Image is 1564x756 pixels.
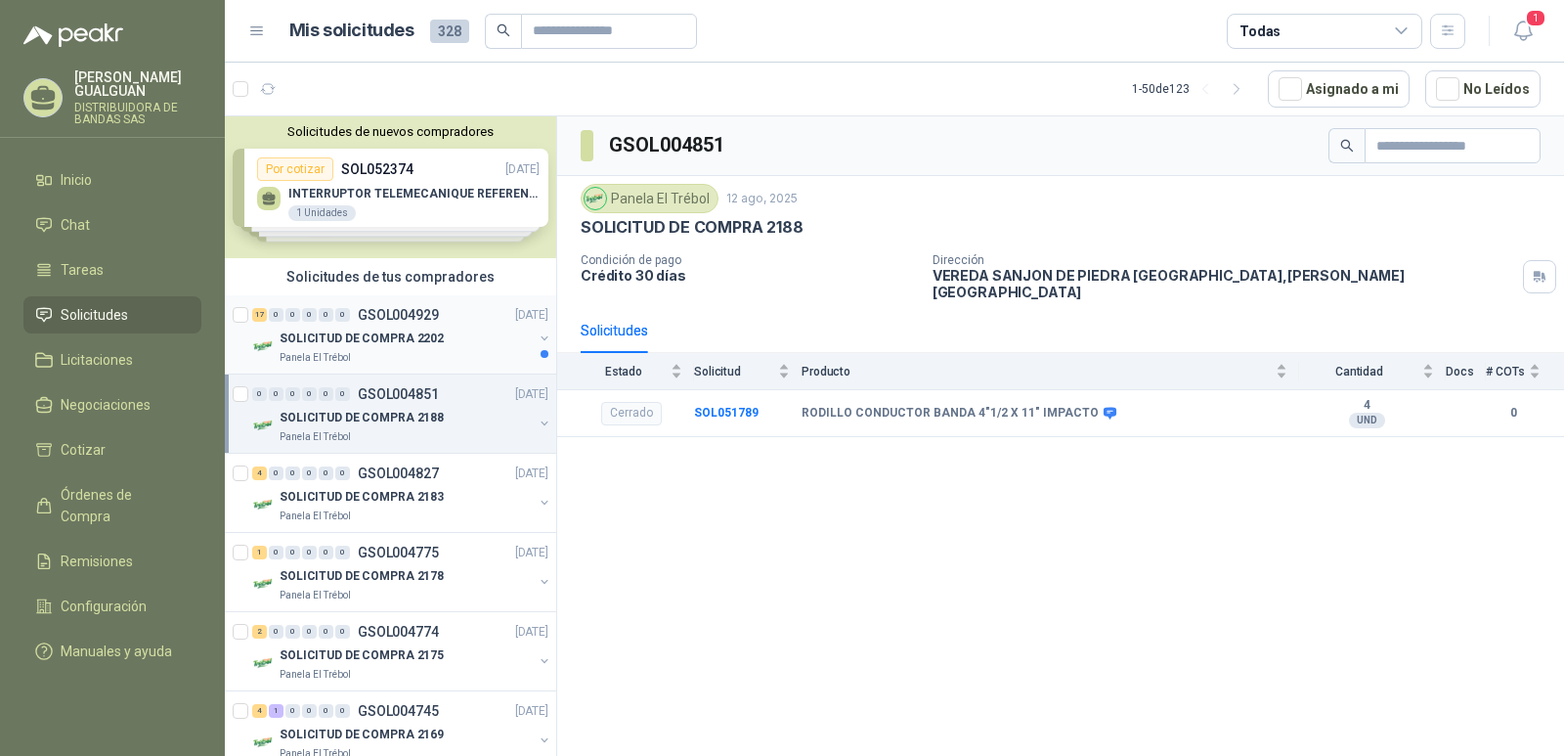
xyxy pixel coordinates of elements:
[1239,21,1281,42] div: Todas
[280,330,444,348] p: SOLICITUD DE COMPRA 2202
[601,402,662,425] div: Cerrado
[252,493,276,516] img: Company Logo
[694,365,774,378] span: Solicitud
[252,382,552,445] a: 0 0 0 0 0 0 GSOL004851[DATE] Company LogoSOLICITUD DE COMPRA 2188Panela El Trébol
[1505,14,1541,49] button: 1
[23,161,201,199] a: Inicio
[23,251,201,289] a: Tareas
[1299,365,1418,378] span: Cantidad
[581,217,804,238] p: SOLICITUD DE COMPRA 2188
[1486,365,1525,378] span: # COTs
[280,509,351,524] p: Panela El Trébol
[252,546,267,559] div: 1
[252,572,276,596] img: Company Logo
[285,625,300,639] div: 0
[61,484,183,527] span: Órdenes de Compra
[280,488,444,507] p: SOLICITUD DE COMPRA 2183
[1425,70,1541,108] button: No Leídos
[1340,139,1354,153] span: search
[280,588,351,603] p: Panela El Trébol
[933,267,1515,300] p: VEREDA SANJON DE PIEDRA [GEOGRAPHIC_DATA] , [PERSON_NAME][GEOGRAPHIC_DATA]
[252,414,276,437] img: Company Logo
[515,306,548,325] p: [DATE]
[252,704,267,718] div: 4
[515,623,548,642] p: [DATE]
[23,386,201,423] a: Negociaciones
[23,431,201,468] a: Cotizar
[1349,413,1385,428] div: UND
[335,704,350,718] div: 0
[280,350,351,366] p: Panela El Trébol
[252,625,267,639] div: 2
[252,334,276,358] img: Company Logo
[252,387,267,401] div: 0
[335,467,350,480] div: 0
[61,394,151,416] span: Negociaciones
[285,546,300,559] div: 0
[61,349,133,371] span: Licitaciones
[23,296,201,334] a: Solicitudes
[609,130,727,160] h3: GSOL004851
[280,409,444,427] p: SOLICITUD DE COMPRA 2188
[1446,353,1486,389] th: Docs
[285,308,300,322] div: 0
[802,365,1272,378] span: Producto
[358,308,439,322] p: GSOL004929
[497,23,510,37] span: search
[694,406,759,420] a: SOL051789
[269,387,283,401] div: 0
[515,385,548,404] p: [DATE]
[302,625,317,639] div: 0
[285,704,300,718] div: 0
[280,429,351,445] p: Panela El Trébol
[581,184,718,213] div: Panela El Trébol
[1486,404,1541,422] b: 0
[302,308,317,322] div: 0
[225,258,556,295] div: Solicitudes de tus compradores
[358,625,439,639] p: GSOL004774
[285,387,300,401] div: 0
[252,541,552,603] a: 1 0 0 0 0 0 GSOL004775[DATE] Company LogoSOLICITUD DE COMPRA 2178Panela El Trébol
[319,704,333,718] div: 0
[252,303,552,366] a: 17 0 0 0 0 0 GSOL004929[DATE] Company LogoSOLICITUD DE COMPRA 2202Panela El Trébol
[302,546,317,559] div: 0
[23,206,201,244] a: Chat
[61,641,172,662] span: Manuales y ayuda
[269,308,283,322] div: 0
[319,625,333,639] div: 0
[269,625,283,639] div: 0
[319,387,333,401] div: 0
[61,169,92,191] span: Inicio
[802,406,1099,422] b: RODILLO CONDUCTOR BANDA 4"1/2 X 11" IMPACTO
[23,476,201,535] a: Órdenes de Compra
[515,544,548,562] p: [DATE]
[1268,70,1410,108] button: Asignado a mi
[252,467,267,480] div: 4
[61,551,133,572] span: Remisiones
[802,353,1299,389] th: Producto
[515,465,548,483] p: [DATE]
[61,259,104,281] span: Tareas
[694,353,802,389] th: Solicitud
[302,704,317,718] div: 0
[1486,353,1564,389] th: # COTs
[252,731,276,754] img: Company Logo
[581,365,667,378] span: Estado
[726,190,798,208] p: 12 ago, 2025
[252,651,276,675] img: Company Logo
[61,439,106,461] span: Cotizar
[581,253,917,267] p: Condición de pago
[289,17,414,45] h1: Mis solicitudes
[252,462,552,524] a: 4 0 0 0 0 0 GSOL004827[DATE] Company LogoSOLICITUD DE COMPRA 2183Panela El Trébol
[61,596,147,617] span: Configuración
[23,543,201,580] a: Remisiones
[280,726,444,744] p: SOLICITUD DE COMPRA 2169
[581,320,648,341] div: Solicitudes
[933,253,1515,267] p: Dirección
[280,567,444,586] p: SOLICITUD DE COMPRA 2178
[335,625,350,639] div: 0
[1299,353,1446,389] th: Cantidad
[252,620,552,683] a: 2 0 0 0 0 0 GSOL004774[DATE] Company LogoSOLICITUD DE COMPRA 2175Panela El Trébol
[23,633,201,670] a: Manuales y ayuda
